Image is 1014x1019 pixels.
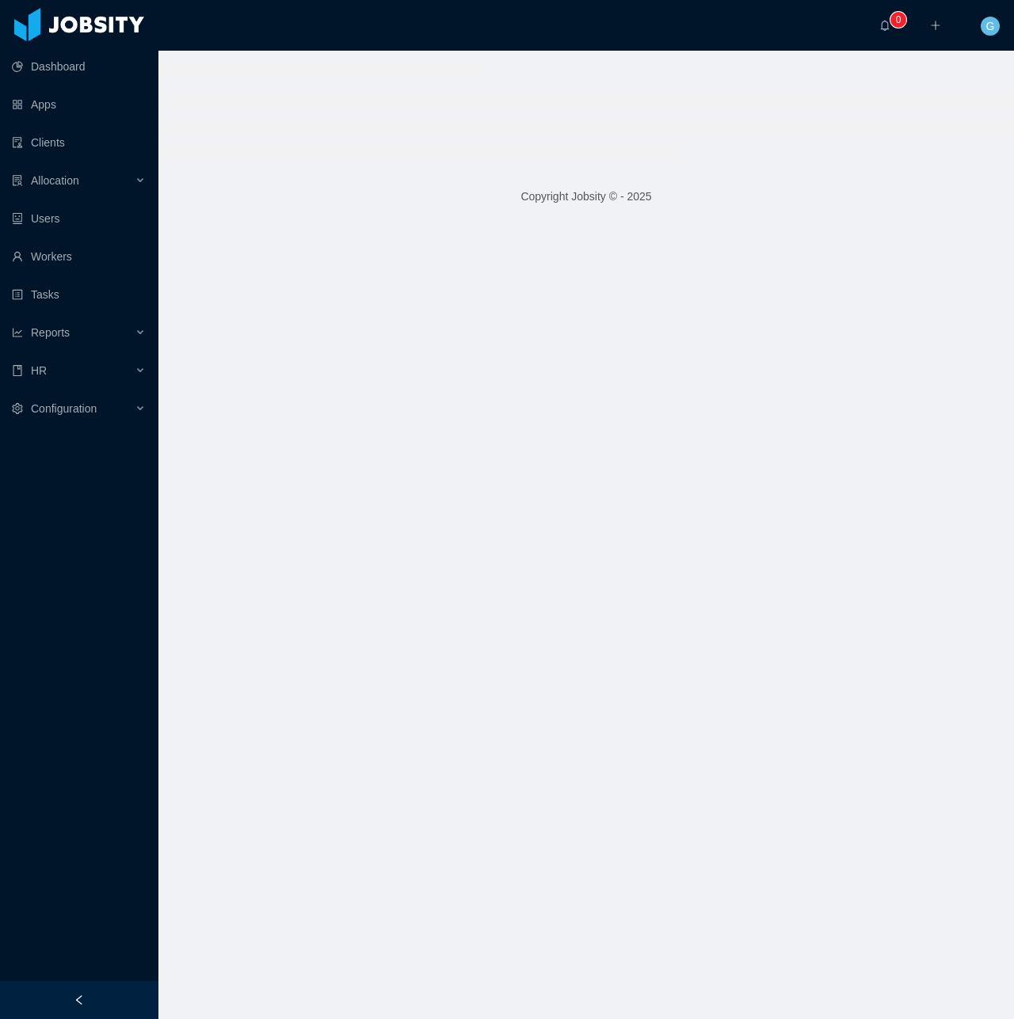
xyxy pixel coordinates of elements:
[930,20,941,31] i: icon: plus
[12,403,23,414] i: icon: setting
[31,326,70,339] span: Reports
[12,327,23,338] i: icon: line-chart
[31,402,97,415] span: Configuration
[12,241,146,272] a: icon: userWorkers
[31,364,47,377] span: HR
[879,20,890,31] i: icon: bell
[12,127,146,158] a: icon: auditClients
[31,174,79,187] span: Allocation
[158,169,1014,224] footer: Copyright Jobsity © - 2025
[890,12,906,28] sup: 0
[12,51,146,82] a: icon: pie-chartDashboard
[12,203,146,234] a: icon: robotUsers
[12,89,146,120] a: icon: appstoreApps
[12,365,23,376] i: icon: book
[12,175,23,186] i: icon: solution
[986,17,995,36] span: G
[12,279,146,310] a: icon: profileTasks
